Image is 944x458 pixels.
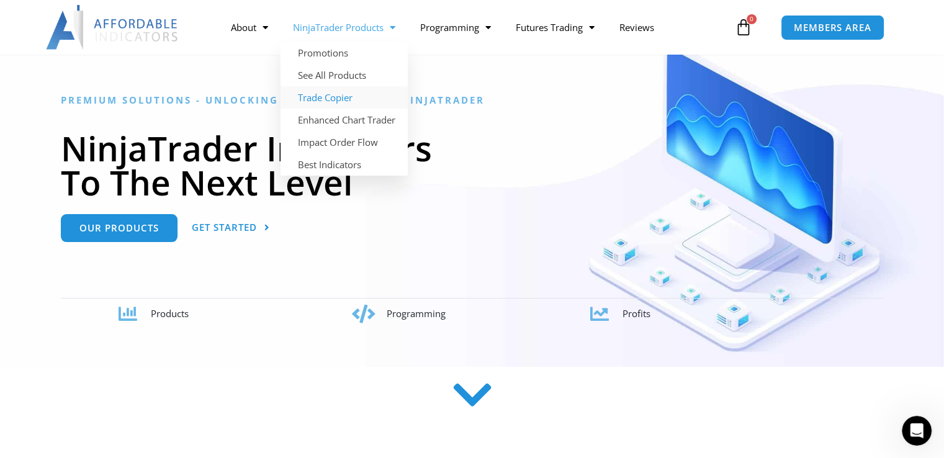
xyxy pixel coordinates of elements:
a: Trade Copier [281,86,408,109]
span: Get Started [192,223,257,232]
nav: Menu [218,13,732,42]
a: Impact Order Flow [281,131,408,153]
a: Programming [408,13,503,42]
span: Products [151,307,189,320]
span: Programming [386,307,445,320]
a: Our Products [61,214,178,242]
h1: NinjaTrader Indicators To The Next Level [61,131,883,199]
iframe: Intercom live chat [902,416,932,446]
span: Profits [622,307,650,320]
a: Enhanced Chart Trader [281,109,408,131]
h6: Premium Solutions - Unlocking the Potential in NinjaTrader [61,94,883,106]
a: Reviews [607,13,667,42]
a: About [218,13,281,42]
a: Get Started [192,214,270,242]
span: 0 [747,14,757,24]
a: Best Indicators [281,153,408,176]
a: 0 [716,9,771,45]
span: Our Products [79,223,159,233]
a: MEMBERS AREA [781,15,884,40]
a: See All Products [281,64,408,86]
a: Futures Trading [503,13,607,42]
a: Promotions [281,42,408,64]
a: NinjaTrader Products [281,13,408,42]
img: LogoAI | Affordable Indicators – NinjaTrader [46,5,179,50]
span: MEMBERS AREA [794,23,871,32]
ul: NinjaTrader Products [281,42,408,176]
